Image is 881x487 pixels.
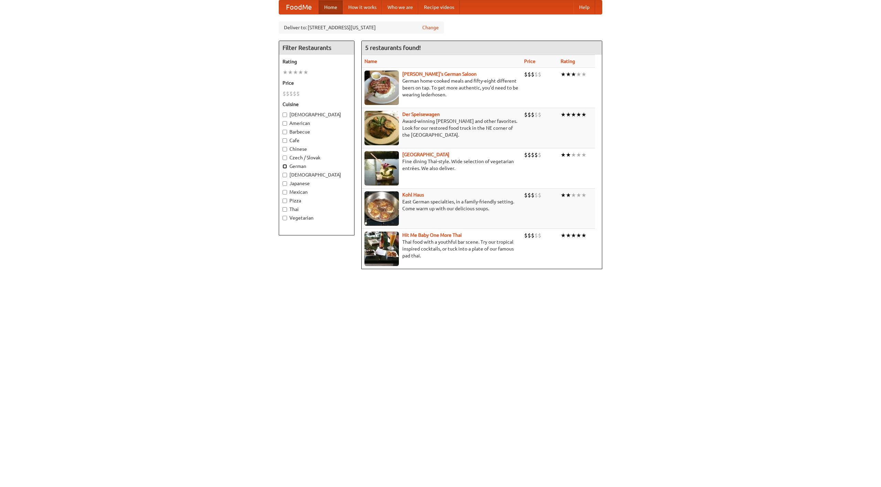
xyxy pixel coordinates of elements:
li: ★ [581,71,586,78]
li: $ [289,90,293,97]
li: ★ [566,111,571,118]
li: ★ [303,68,308,76]
li: $ [534,151,538,159]
input: Czech / Slovak [283,156,287,160]
li: $ [286,90,289,97]
img: esthers.jpg [364,71,399,105]
img: speisewagen.jpg [364,111,399,145]
h5: Cuisine [283,101,351,108]
li: ★ [576,232,581,239]
li: $ [534,111,538,118]
input: Japanese [283,181,287,186]
li: $ [528,151,531,159]
li: $ [534,191,538,199]
li: $ [538,232,541,239]
input: Mexican [283,190,287,194]
label: American [283,120,351,127]
input: Barbecue [283,130,287,134]
b: Der Speisewagen [402,112,440,117]
a: Recipe videos [418,0,460,14]
li: ★ [561,151,566,159]
li: $ [538,151,541,159]
a: Price [524,59,535,64]
a: Kohl Haus [402,192,424,198]
input: Thai [283,207,287,212]
a: Who we are [382,0,418,14]
li: $ [524,232,528,239]
ng-pluralize: 5 restaurants found! [365,44,421,51]
a: Home [319,0,343,14]
li: $ [296,90,300,97]
li: $ [528,191,531,199]
li: $ [538,191,541,199]
li: ★ [288,68,293,76]
p: Award-winning [PERSON_NAME] and other favorites. Look for our restored food truck in the NE corne... [364,118,519,138]
a: Name [364,59,377,64]
li: ★ [581,191,586,199]
p: East German specialties, in a family-friendly setting. Come warm up with our delicious soups. [364,198,519,212]
li: $ [524,111,528,118]
a: Rating [561,59,575,64]
div: Deliver to: [STREET_ADDRESS][US_STATE] [279,21,444,34]
li: $ [538,111,541,118]
img: babythai.jpg [364,232,399,266]
li: ★ [293,68,298,76]
input: [DEMOGRAPHIC_DATA] [283,173,287,177]
label: Japanese [283,180,351,187]
label: German [283,163,351,170]
label: [DEMOGRAPHIC_DATA] [283,171,351,178]
input: [DEMOGRAPHIC_DATA] [283,113,287,117]
a: [PERSON_NAME]'s German Saloon [402,71,477,77]
li: $ [531,191,534,199]
li: ★ [566,151,571,159]
li: $ [534,71,538,78]
input: German [283,164,287,169]
a: Hit Me Baby One More Thai [402,232,462,238]
li: ★ [561,232,566,239]
h5: Rating [283,58,351,65]
p: Fine dining Thai-style. Wide selection of vegetarian entrées. We also deliver. [364,158,519,172]
li: ★ [581,151,586,159]
li: ★ [561,111,566,118]
input: Cafe [283,138,287,143]
li: ★ [298,68,303,76]
li: ★ [283,68,288,76]
input: Pizza [283,199,287,203]
p: German home-cooked meals and fifty-eight different beers on tap. To get more authentic, you'd nee... [364,77,519,98]
li: $ [524,71,528,78]
li: $ [524,191,528,199]
a: Help [574,0,595,14]
li: ★ [576,191,581,199]
a: How it works [343,0,382,14]
h5: Price [283,80,351,86]
h4: Filter Restaurants [279,41,354,55]
a: Change [422,24,439,31]
li: $ [293,90,296,97]
li: ★ [576,71,581,78]
li: $ [528,111,531,118]
li: $ [283,90,286,97]
label: Barbecue [283,128,351,135]
li: ★ [576,111,581,118]
li: $ [538,71,541,78]
li: ★ [566,71,571,78]
a: FoodMe [279,0,319,14]
li: $ [534,232,538,239]
li: ★ [566,232,571,239]
a: [GEOGRAPHIC_DATA] [402,152,449,157]
img: satay.jpg [364,151,399,186]
li: $ [531,111,534,118]
li: ★ [571,191,576,199]
label: Mexican [283,189,351,195]
li: ★ [581,111,586,118]
p: Thai food with a youthful bar scene. Try our tropical inspired cocktails, or tuck into a plate of... [364,239,519,259]
label: Cafe [283,137,351,144]
label: Vegetarian [283,214,351,221]
li: ★ [561,191,566,199]
img: kohlhaus.jpg [364,191,399,226]
li: $ [531,71,534,78]
li: $ [531,151,534,159]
